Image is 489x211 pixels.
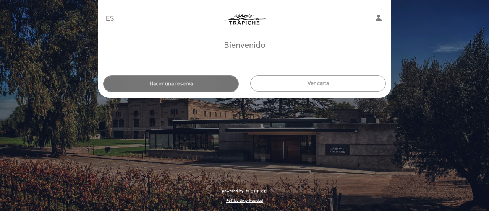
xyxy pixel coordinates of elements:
[197,8,292,29] a: Espacio Trapiche
[250,75,386,92] button: Ver carta
[374,13,383,25] button: person
[222,188,243,194] span: powered by
[103,75,239,92] button: Hacer una reserva
[222,188,267,194] a: powered by
[245,190,267,193] img: MEITRE
[224,41,266,50] h1: Bienvenido
[374,13,383,22] i: person
[226,198,263,203] a: Política de privacidad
